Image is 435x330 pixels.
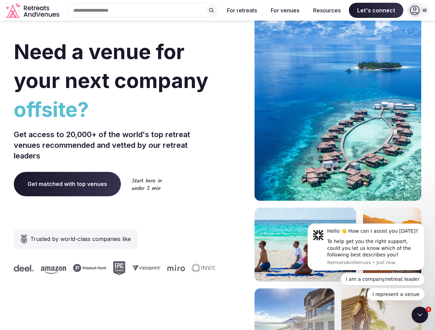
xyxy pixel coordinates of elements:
[14,129,215,161] p: Get access to 20,000+ of the world's top retreat venues recommended and vetted by our retreat lea...
[132,178,162,190] img: Start here in under 5 min
[221,3,262,18] button: For retreats
[308,3,346,18] button: Resources
[363,208,421,282] img: woman sitting in back of truck with camels
[191,264,229,272] svg: Invisible company logo
[6,3,61,18] svg: Retreats and Venues company logo
[13,265,33,272] svg: Deel company logo
[30,235,131,243] span: Trusted by world-class companies like
[255,208,356,282] img: yoga on tropical beach
[349,3,403,18] span: Let's connect
[166,265,184,271] svg: Miro company logo
[6,3,61,18] a: Visit the homepage
[426,307,431,312] span: 1
[265,3,305,18] button: For venues
[14,95,215,124] span: offsite?
[297,217,435,305] iframe: Intercom notifications message
[112,261,124,275] svg: Epic Games company logo
[131,265,159,271] svg: Vistaprint company logo
[412,307,428,323] iframe: Intercom live chat
[14,172,121,196] a: Get matched with top venues
[14,39,208,93] span: Need a venue for your next company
